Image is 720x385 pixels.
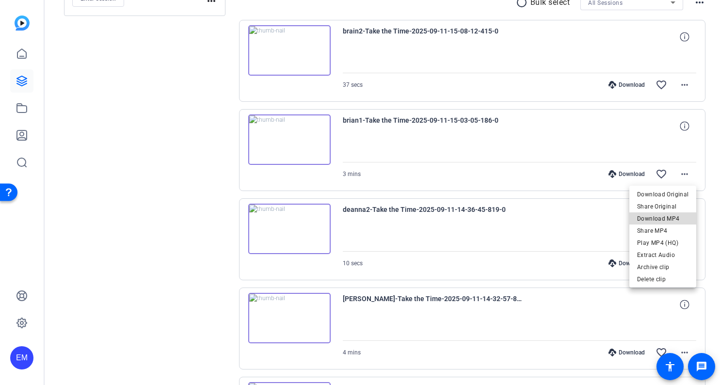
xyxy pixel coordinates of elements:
span: Archive clip [637,261,688,273]
span: Delete clip [637,273,688,285]
span: Download MP4 [637,213,688,225]
span: Share Original [637,201,688,212]
span: Download Original [637,189,688,200]
span: Share MP4 [637,225,688,237]
span: Play MP4 (HQ) [637,237,688,249]
span: Extract Audio [637,249,688,261]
